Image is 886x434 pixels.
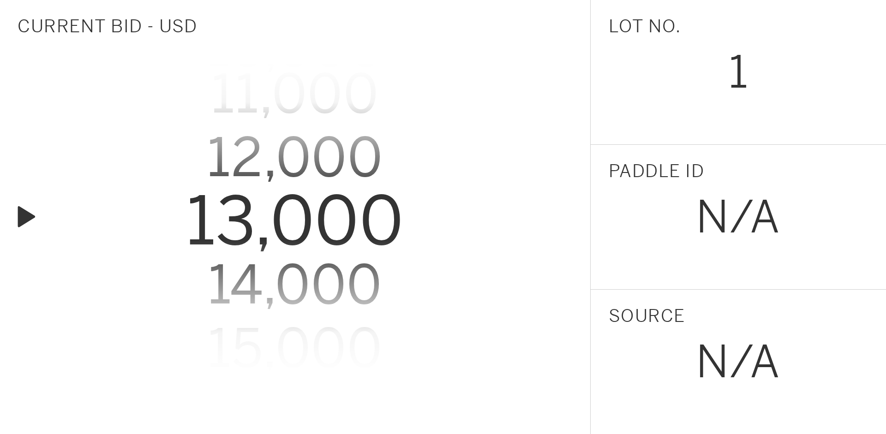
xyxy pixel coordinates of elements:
div: PADDLE ID [609,162,705,180]
div: N/A [696,340,781,384]
div: SOURCE [609,307,685,325]
div: N/A [696,195,781,239]
div: Current Bid - USD [18,18,198,35]
div: 1 [729,50,748,95]
div: LOT NO. [609,18,681,35]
